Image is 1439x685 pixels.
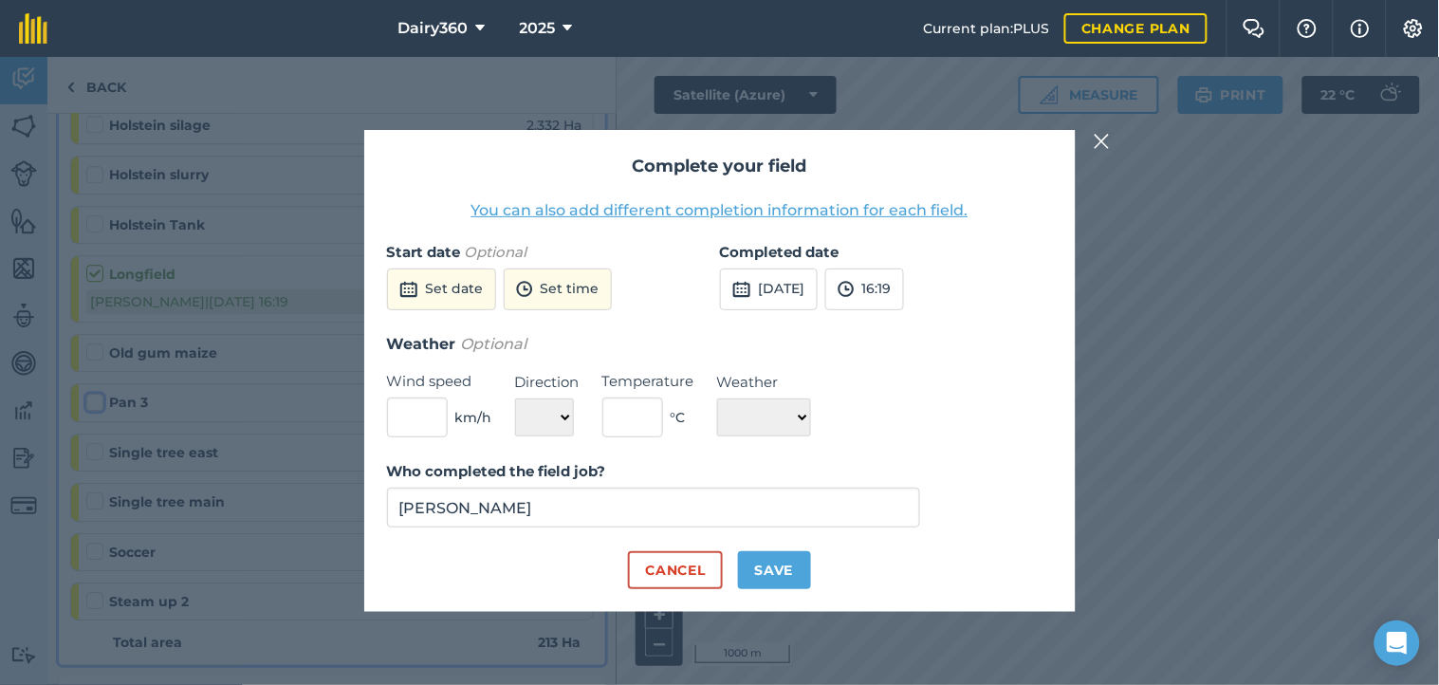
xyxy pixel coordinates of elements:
[504,268,612,310] button: Set time
[455,407,492,428] span: km/h
[1402,19,1425,38] img: A cog icon
[387,243,461,261] strong: Start date
[717,371,811,394] label: Weather
[720,243,839,261] strong: Completed date
[732,278,751,301] img: svg+xml;base64,PD94bWwgdmVyc2lvbj0iMS4wIiBlbmNvZGluZz0idXRmLTgiPz4KPCEtLSBHZW5lcmF0b3I6IEFkb2JlIE...
[465,243,527,261] em: Optional
[461,335,527,353] em: Optional
[19,13,47,44] img: fieldmargin Logo
[1243,19,1265,38] img: Two speech bubbles overlapping with the left bubble in the forefront
[825,268,904,310] button: 16:19
[1296,19,1319,38] img: A question mark icon
[923,18,1049,39] span: Current plan : PLUS
[471,199,969,222] button: You can also add different completion information for each field.
[515,371,580,394] label: Direction
[399,278,418,301] img: svg+xml;base64,PD94bWwgdmVyc2lvbj0iMS4wIiBlbmNvZGluZz0idXRmLTgiPz4KPCEtLSBHZW5lcmF0b3I6IEFkb2JlIE...
[671,407,686,428] span: ° C
[602,370,694,393] label: Temperature
[720,268,818,310] button: [DATE]
[1351,17,1370,40] img: svg+xml;base64,PHN2ZyB4bWxucz0iaHR0cDovL3d3dy53My5vcmcvMjAwMC9zdmciIHdpZHRoPSIxNyIgaGVpZ2h0PSIxNy...
[516,278,533,301] img: svg+xml;base64,PD94bWwgdmVyc2lvbj0iMS4wIiBlbmNvZGluZz0idXRmLTgiPz4KPCEtLSBHZW5lcmF0b3I6IEFkb2JlIE...
[1374,620,1420,666] div: Open Intercom Messenger
[1094,130,1111,153] img: svg+xml;base64,PHN2ZyB4bWxucz0iaHR0cDovL3d3dy53My5vcmcvMjAwMC9zdmciIHdpZHRoPSIyMiIgaGVpZ2h0PSIzMC...
[387,332,1053,357] h3: Weather
[387,153,1053,180] h2: Complete your field
[387,370,492,393] label: Wind speed
[738,551,811,589] button: Save
[838,278,855,301] img: svg+xml;base64,PD94bWwgdmVyc2lvbj0iMS4wIiBlbmNvZGluZz0idXRmLTgiPz4KPCEtLSBHZW5lcmF0b3I6IEFkb2JlIE...
[387,462,606,480] strong: Who completed the field job?
[387,268,496,310] button: Set date
[628,551,722,589] button: Cancel
[1064,13,1208,44] a: Change plan
[398,17,469,40] span: Dairy360
[520,17,556,40] span: 2025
